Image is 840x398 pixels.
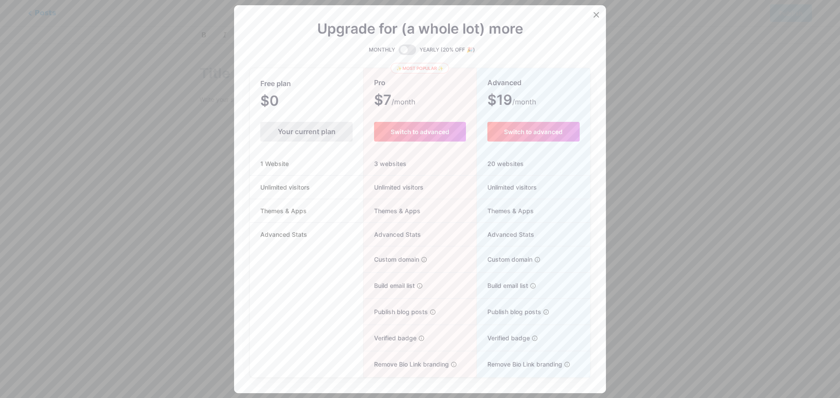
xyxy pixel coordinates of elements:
[477,152,590,176] div: 20 websites
[260,96,302,108] span: $0
[364,281,415,290] span: Build email list
[477,360,562,369] span: Remove Bio Link branding
[250,183,320,192] span: Unlimited visitors
[477,206,534,215] span: Themes & Apps
[477,255,532,264] span: Custom domain
[364,333,416,343] span: Verified badge
[477,333,530,343] span: Verified badge
[364,307,428,316] span: Publish blog posts
[260,122,353,142] div: Your current plan
[364,230,421,239] span: Advanced Stats
[364,255,419,264] span: Custom domain
[477,183,537,192] span: Unlimited visitors
[504,128,563,135] span: Switch to advanced
[477,230,534,239] span: Advanced Stats
[391,63,449,73] div: ✨ Most popular ✨
[250,206,317,215] span: Themes & Apps
[420,45,475,54] span: YEARLY (20% OFF 🎉)
[487,75,521,90] span: Advanced
[512,97,536,107] span: /month
[487,122,580,142] button: Switch to advanced
[364,360,449,369] span: Remove Bio Link branding
[487,95,536,107] span: $19
[317,24,523,34] span: Upgrade for (a whole lot) more
[260,76,291,91] span: Free plan
[374,95,415,107] span: $7
[477,281,528,290] span: Build email list
[374,75,385,90] span: Pro
[374,122,465,142] button: Switch to advanced
[391,128,449,135] span: Switch to advanced
[364,183,423,192] span: Unlimited visitors
[364,152,476,176] div: 3 websites
[369,45,395,54] span: MONTHLY
[477,307,541,316] span: Publish blog posts
[250,159,299,168] span: 1 Website
[364,206,420,215] span: Themes & Apps
[250,230,318,239] span: Advanced Stats
[392,97,415,107] span: /month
